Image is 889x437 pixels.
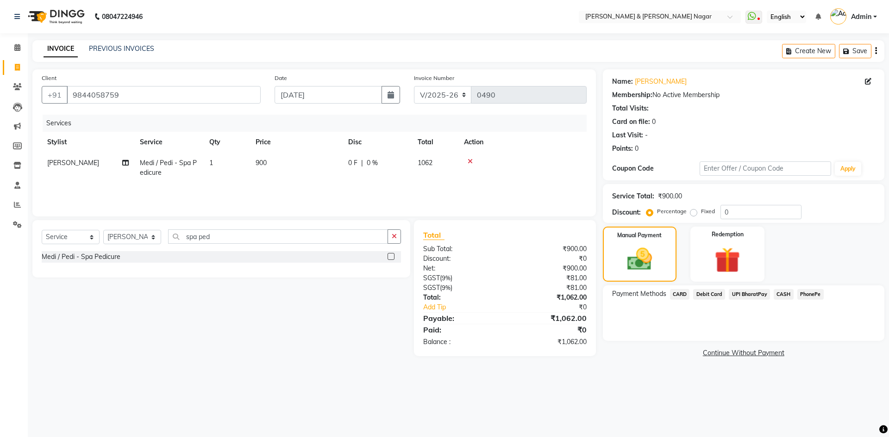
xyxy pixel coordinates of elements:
[505,273,593,283] div: ₹81.00
[835,162,861,176] button: Apply
[505,313,593,324] div: ₹1,062.00
[204,132,250,153] th: Qty
[416,254,505,264] div: Discount:
[168,229,388,244] input: Search or Scan
[423,283,440,292] span: SGST
[44,41,78,57] a: INVOICE
[505,264,593,273] div: ₹900.00
[505,337,593,347] div: ₹1,062.00
[851,12,871,22] span: Admin
[416,293,505,302] div: Total:
[712,230,744,239] label: Redemption
[505,244,593,254] div: ₹900.00
[701,207,715,215] label: Fixed
[416,244,505,254] div: Sub Total:
[612,164,700,173] div: Coupon Code
[520,302,593,312] div: ₹0
[729,289,770,300] span: UPI BharatPay
[670,289,690,300] span: CARD
[612,208,641,217] div: Discount:
[612,191,654,201] div: Service Total:
[209,159,213,167] span: 1
[416,264,505,273] div: Net:
[612,289,666,299] span: Payment Methods
[348,158,357,168] span: 0 F
[693,289,725,300] span: Debit Card
[612,144,633,154] div: Points:
[24,4,87,30] img: logo
[416,302,520,312] a: Add Tip
[42,86,68,104] button: +91
[134,132,204,153] th: Service
[412,132,458,153] th: Total
[617,231,662,240] label: Manual Payment
[645,130,648,140] div: -
[505,254,593,264] div: ₹0
[652,117,656,127] div: 0
[505,283,593,293] div: ₹81.00
[361,158,363,168] span: |
[256,159,267,167] span: 900
[442,284,451,291] span: 9%
[830,8,846,25] img: Admin
[442,274,451,282] span: 9%
[416,337,505,347] div: Balance :
[423,230,444,240] span: Total
[42,252,120,262] div: Medi / Pedi - Spa Pedicure
[700,161,831,176] input: Enter Offer / Coupon Code
[612,90,652,100] div: Membership:
[102,4,143,30] b: 08047224946
[416,273,505,283] div: ( )
[367,158,378,168] span: 0 %
[418,159,432,167] span: 1062
[657,207,687,215] label: Percentage
[505,324,593,335] div: ₹0
[47,159,99,167] span: [PERSON_NAME]
[797,289,824,300] span: PhonePe
[140,159,197,177] span: Medi / Pedi - Spa Pedicure
[612,90,875,100] div: No Active Membership
[612,77,633,86] div: Name:
[275,74,287,82] label: Date
[774,289,794,300] span: CASH
[635,144,639,154] div: 0
[605,348,883,358] a: Continue Without Payment
[43,115,594,132] div: Services
[612,130,643,140] div: Last Visit:
[782,44,835,58] button: Create New
[416,324,505,335] div: Paid:
[42,132,134,153] th: Stylist
[620,245,660,273] img: _cash.svg
[458,132,587,153] th: Action
[343,132,412,153] th: Disc
[416,283,505,293] div: ( )
[505,293,593,302] div: ₹1,062.00
[416,313,505,324] div: Payable:
[612,117,650,127] div: Card on file:
[67,86,261,104] input: Search by Name/Mobile/Email/Code
[612,104,649,113] div: Total Visits:
[423,274,440,282] span: SGST
[42,74,56,82] label: Client
[250,132,343,153] th: Price
[839,44,871,58] button: Save
[658,191,682,201] div: ₹900.00
[707,244,748,276] img: _gift.svg
[89,44,154,53] a: PREVIOUS INVOICES
[635,77,687,86] a: [PERSON_NAME]
[414,74,454,82] label: Invoice Number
